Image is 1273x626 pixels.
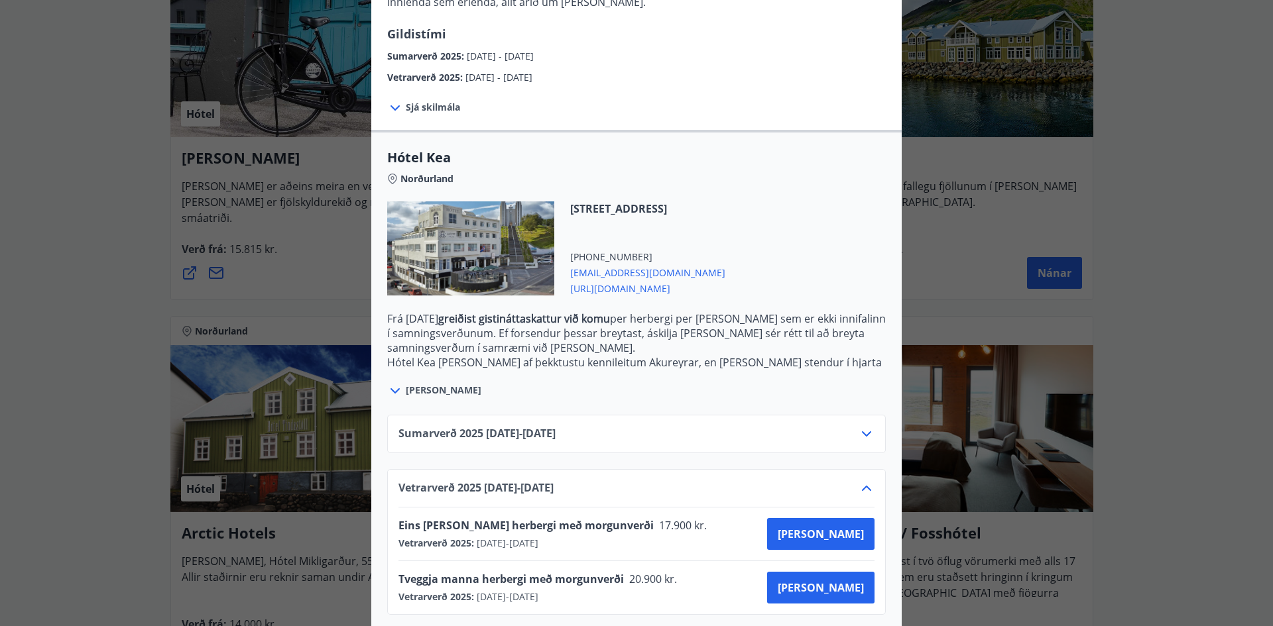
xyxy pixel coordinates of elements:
span: [DATE] - [DATE] [465,71,532,83]
span: Gildistími [387,26,446,42]
span: [STREET_ADDRESS] [570,201,725,216]
span: Hótel Kea [387,148,886,167]
span: Norðurland [400,172,454,185]
strong: greiðist gistináttaskattur við komu [438,311,610,326]
span: [DATE] - [DATE] [467,50,534,62]
span: [PHONE_NUMBER] [570,250,725,264]
span: Sjá skilmála [406,101,460,114]
span: [PERSON_NAME] [406,384,481,397]
span: Vetrarverð 2025 : [387,71,465,83]
span: [URL][DOMAIN_NAME] [570,280,725,295]
p: Hótel Kea [PERSON_NAME] af þekktustu kennileitum Akureyrar, en [PERSON_NAME] stendur í hjarta mið... [387,355,886,413]
span: [EMAIL_ADDRESS][DOMAIN_NAME] [570,264,725,280]
span: Sumarverð 2025 : [387,50,467,62]
p: Frá [DATE] per herbergi per [PERSON_NAME] sem er ekki innifalinn í samningsverðunum. Ef forsendur... [387,311,886,355]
